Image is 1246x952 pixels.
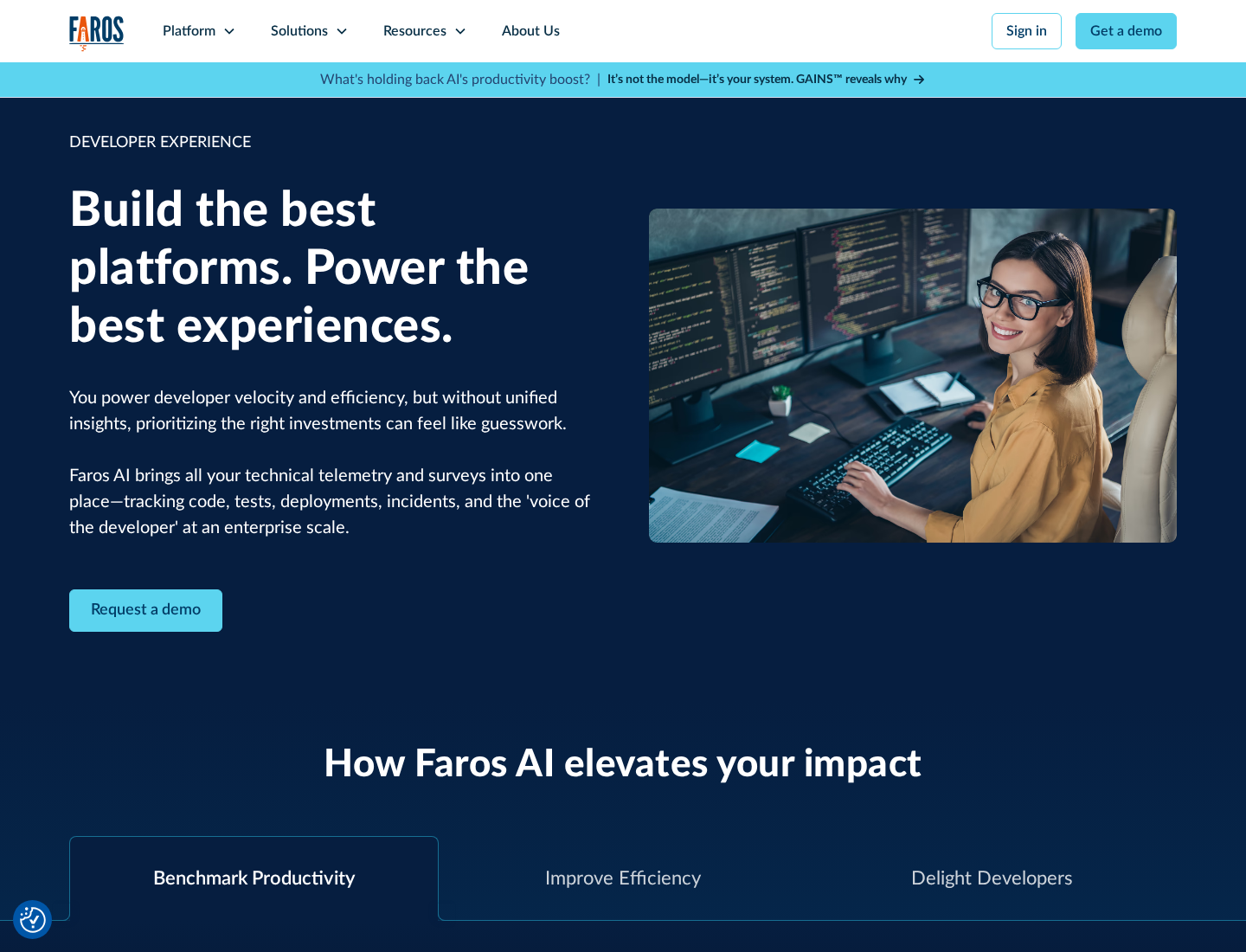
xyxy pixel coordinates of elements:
[607,71,926,89] a: It’s not the model—it’s your system. GAINS™ reveals why
[320,69,601,90] p: What's holding back AI's productivity boost? |
[69,589,222,632] a: Contact Modal
[69,16,125,51] a: home
[69,385,597,541] p: You power developer velocity and efficiency, but without unified insights, prioritizing the right...
[163,21,215,42] div: Platform
[324,743,922,788] h2: How Faros AI elevates your impact
[20,907,46,933] img: Revisit consent button
[20,907,46,933] button: Cookie Settings
[153,865,355,893] div: Benchmark Productivity
[545,865,701,893] div: Improve Efficiency
[1076,13,1177,49] a: Get a demo
[69,183,597,357] h1: Build the best platforms. Power the best experiences.
[271,21,328,42] div: Solutions
[607,74,907,86] strong: It’s not the model—it’s your system. GAINS™ reveals why
[383,21,446,42] div: Resources
[992,13,1062,49] a: Sign in
[911,865,1073,893] div: Delight Developers
[69,16,125,51] img: Logo of the analytics and reporting company Faros.
[69,132,597,155] div: DEVELOPER EXPERIENCE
